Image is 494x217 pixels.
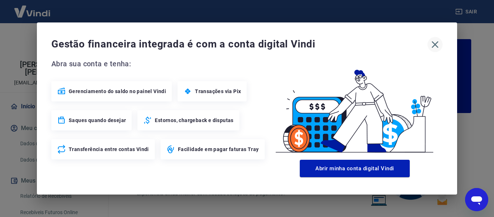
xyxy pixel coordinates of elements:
button: Abrir minha conta digital Vindi [300,160,410,177]
span: Gestão financeira integrada é com a conta digital Vindi [51,37,427,51]
span: Estornos, chargeback e disputas [155,117,233,124]
span: Abra sua conta e tenha: [51,58,267,70]
span: Gerenciamento do saldo no painel Vindi [69,88,166,95]
iframe: Botão para abrir a janela de mensagens [465,188,488,211]
span: Transações via Pix [195,88,241,95]
img: Good Billing [267,58,443,157]
span: Facilidade em pagar faturas Tray [178,146,259,153]
span: Transferência entre contas Vindi [69,146,149,153]
span: Saques quando desejar [69,117,126,124]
